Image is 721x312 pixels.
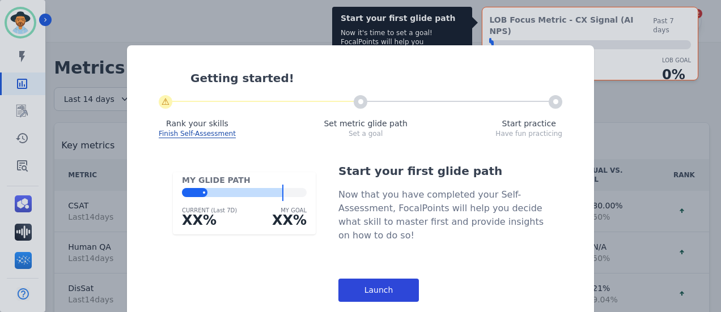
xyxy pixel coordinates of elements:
[272,211,307,229] div: XX%
[159,118,236,129] div: Rank your skills
[324,129,407,138] div: Set a goal
[495,129,562,138] div: Have fun practicing
[272,206,307,215] div: MY GOAL
[495,118,562,129] div: Start practice
[324,118,407,129] div: Set metric glide path
[159,130,236,138] span: Finish Self-Assessment
[338,188,548,242] div: Now that you have completed your Self-Assessment, FocalPoints will help you decide what skill to ...
[182,206,237,215] div: CURRENT (Last 7D)
[159,95,172,109] div: ⚠
[190,70,562,86] div: Getting started!
[182,174,307,186] div: MY GLIDE PATH
[182,211,237,229] div: XX%
[338,163,548,179] div: Start your first glide path
[338,279,419,302] div: Launch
